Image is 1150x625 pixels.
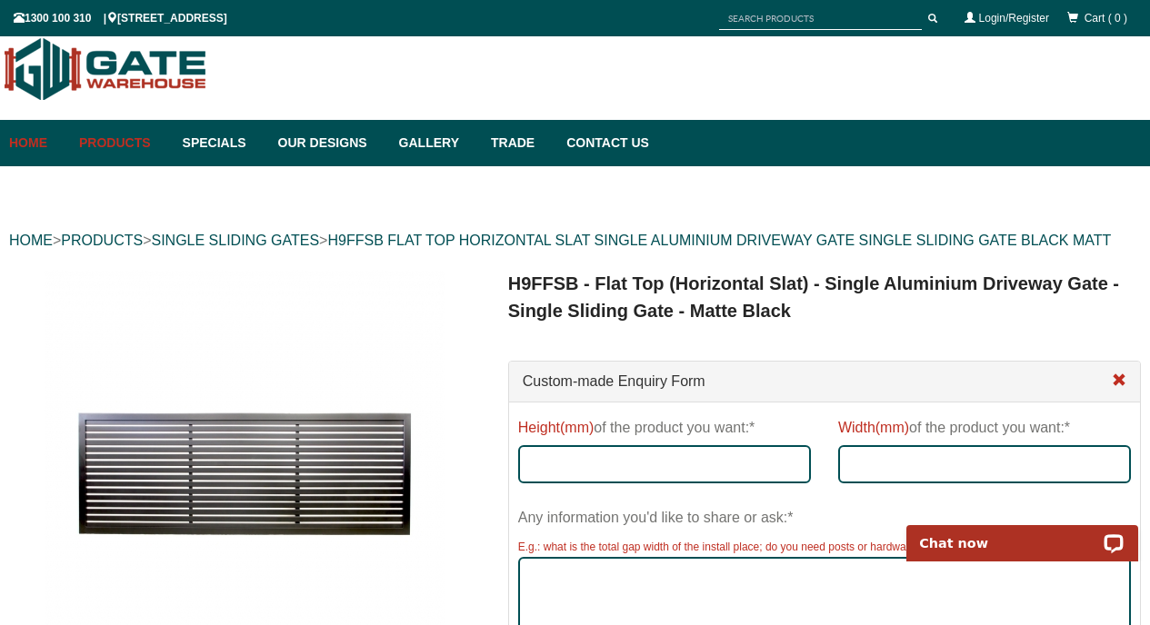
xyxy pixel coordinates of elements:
[719,7,922,30] input: SEARCH PRODUCTS
[390,120,482,166] a: Gallery
[151,233,319,248] a: SINGLE SLIDING GATES
[518,501,794,535] label: Any information you'd like to share or ask:*
[1085,12,1127,25] span: Cart ( 0 )
[838,412,1070,445] label: of the product you want:*
[557,120,649,166] a: Contact Us
[1112,373,1126,389] a: Close
[327,233,1111,248] a: H9FFSB FLAT TOP HORIZONTAL SLAT SINGLE ALUMINIUM DRIVEWAY GATE SINGLE SLIDING GATE BLACK MATT
[269,120,390,166] a: Our Designs
[838,420,909,435] span: Width(mm)
[895,504,1150,561] iframe: LiveChat chat widget
[509,362,1140,402] div: Custom-made Enquiry Form
[979,12,1049,25] a: Login/Register
[61,233,143,248] a: PRODUCTS
[70,120,174,166] a: Products
[9,120,70,166] a: Home
[174,120,269,166] a: Specials
[508,270,1141,324] h1: H9FFSB - Flat Top (Horizontal Slat) - Single Aluminium Driveway Gate - Single Sliding Gate - Matt...
[14,12,227,25] span: 1300 100 310 | [STREET_ADDRESS]
[518,412,755,445] label: of the product you want:*
[9,233,53,248] a: HOME
[518,541,1055,553] span: E.g.: what is the total gap width of the install place; do you need posts or hardware; do you req...
[482,120,557,166] a: Trade
[518,420,595,435] span: Height(mm)
[9,212,1141,270] div: > > >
